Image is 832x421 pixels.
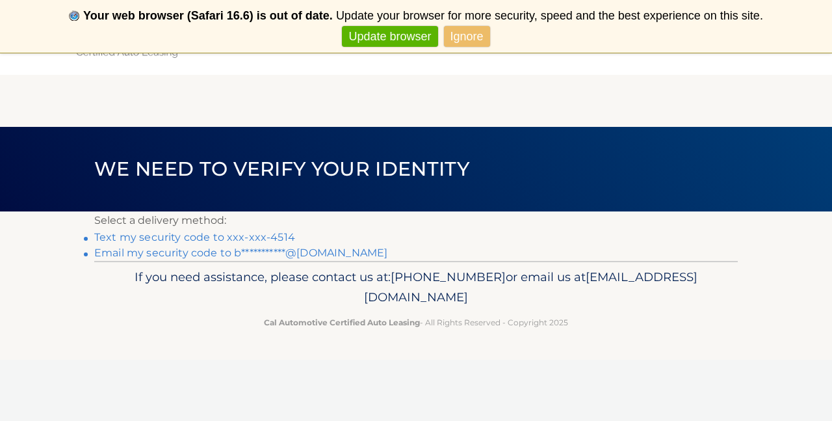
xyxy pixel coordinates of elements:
span: We need to verify your identity [94,157,469,181]
a: Text my security code to xxx-xxx-4514 [94,231,295,243]
strong: Cal Automotive Certified Auto Leasing [264,318,420,327]
b: Your web browser (Safari 16.6) is out of date. [83,9,333,22]
span: [PHONE_NUMBER] [391,269,506,284]
p: - All Rights Reserved - Copyright 2025 [103,316,729,329]
p: If you need assistance, please contact us at: or email us at [103,267,729,308]
a: Update browser [342,26,437,48]
a: Ignore [444,26,490,48]
span: Update your browser for more security, speed and the best experience on this site. [336,9,763,22]
p: Select a delivery method: [94,211,738,230]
